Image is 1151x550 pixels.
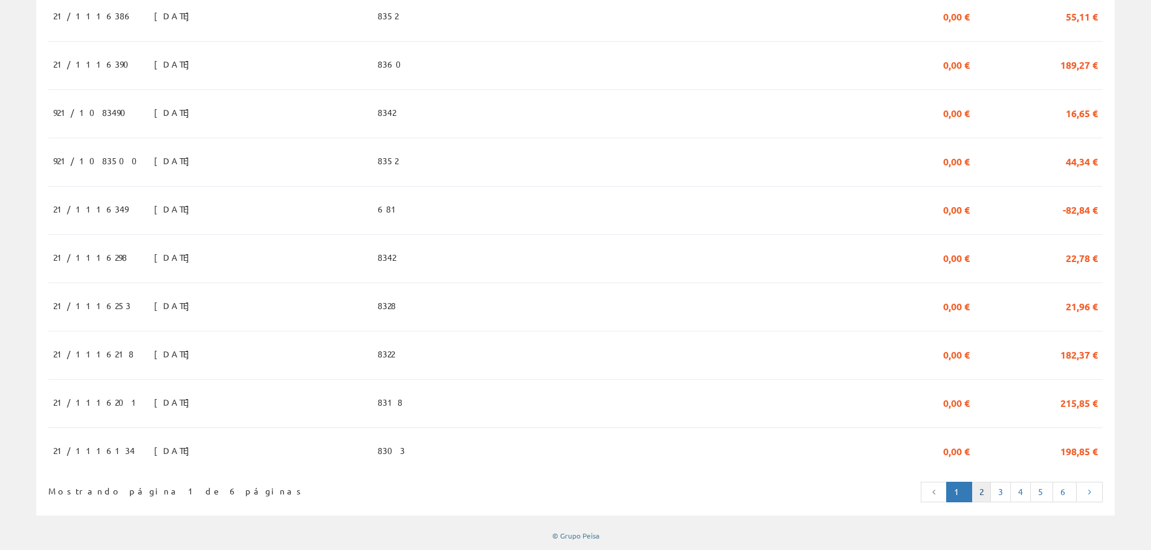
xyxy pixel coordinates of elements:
a: Página siguiente [1076,482,1103,502]
span: 21/1116386 [53,5,133,26]
span: 0,00 € [943,440,970,461]
span: 215,85 € [1060,392,1098,412]
span: [DATE] [154,102,196,123]
span: 22,78 € [1066,247,1098,267]
span: [DATE] [154,295,196,316]
span: 8342 [378,102,396,123]
span: 0,00 € [943,102,970,123]
span: 189,27 € [1060,54,1098,74]
span: [DATE] [154,440,196,461]
a: 2 [972,482,991,502]
span: 8352 [378,5,398,26]
span: 8318 [378,392,402,412]
span: 8328 [378,295,396,316]
span: [DATE] [154,392,196,412]
span: 0,00 € [943,392,970,412]
span: 921/1083490 [53,102,133,123]
span: 55,11 € [1066,5,1098,26]
span: 0,00 € [943,199,970,219]
span: 21/1116298 [53,247,127,267]
span: [DATE] [154,344,196,364]
span: 21/1116349 [53,199,128,219]
a: 3 [990,482,1011,502]
span: [DATE] [154,247,196,267]
span: 21/1116218 [53,344,134,364]
span: 8303 [378,440,405,461]
span: -82,84 € [1063,199,1098,219]
span: 8360 [378,54,408,74]
span: [DATE] [154,150,196,171]
span: 21/1116253 [53,295,131,316]
span: 0,00 € [943,344,970,364]
span: 0,00 € [943,247,970,267]
a: Página anterior [921,482,947,502]
span: 8322 [378,344,395,364]
a: 5 [1030,482,1053,502]
span: 21/1116390 [53,54,136,74]
span: 0,00 € [943,5,970,26]
span: 921/1083500 [53,150,144,171]
span: 44,34 € [1066,150,1098,171]
a: Página actual [946,482,972,502]
span: 21,96 € [1066,295,1098,316]
span: 0,00 € [943,295,970,316]
div: © Grupo Peisa [36,531,1115,541]
span: 21/1116201 [53,392,141,412]
span: 8352 [378,150,398,171]
span: [DATE] [154,5,196,26]
span: [DATE] [154,54,196,74]
span: 681 [378,199,401,219]
a: 6 [1053,482,1077,502]
span: 21/1116134 [53,440,135,461]
div: Mostrando página 1 de 6 páginas [48,481,477,497]
span: 16,65 € [1066,102,1098,123]
span: 198,85 € [1060,440,1098,461]
span: 0,00 € [943,150,970,171]
span: 0,00 € [943,54,970,74]
a: 4 [1010,482,1031,502]
span: 8342 [378,247,396,267]
span: 182,37 € [1060,344,1098,364]
span: [DATE] [154,199,196,219]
